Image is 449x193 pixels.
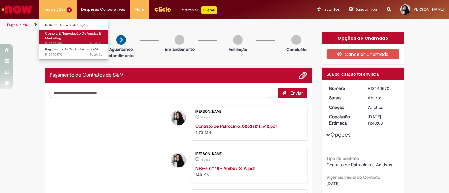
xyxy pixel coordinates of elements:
span: Contrato de Patrocinio e Aditivos [327,162,392,167]
img: click_logo_yellow_360x200.png [154,4,171,14]
span: 7d atrás [200,158,210,161]
h2: Pagamento de Contratos de S&M Histórico de tíquete [50,73,124,78]
div: Opções do Chamado [322,32,404,44]
p: +GenAi [201,6,217,14]
img: img-circle-grey.png [233,35,243,45]
span: [PERSON_NAME] [412,7,444,12]
img: arrow-next.png [116,35,126,45]
span: Compra E Negociação De Vendas E Marketing [45,31,101,41]
span: [DATE] [327,181,340,186]
span: 2 [67,7,72,13]
dt: Status [325,95,363,101]
a: Contrato de Patrocínio_00039211_v10.pdf [195,123,277,129]
span: Despesas Corporativas [81,6,125,13]
p: Aguardando atendimento [106,46,136,59]
ul: Requisições [39,19,108,60]
span: 7d atrás [200,115,210,119]
a: Aberto R13440570 : Pagamento de Contratos de S&M [39,46,108,58]
span: Favoritos [322,6,340,13]
div: Tayane Barbosa De Sousa [171,111,186,125]
span: Enviar [291,90,303,96]
span: R13440570 [45,52,102,57]
div: [PERSON_NAME] [195,152,301,156]
b: Vigência Inicial do Contrato [327,174,380,180]
ul: Trilhas de página [5,19,295,31]
a: Aberto R13445689 : Compra E Negociação De Vendas E Marketing [39,30,108,44]
dt: Número [325,85,363,91]
img: img-circle-grey.png [291,35,301,45]
a: Rascunhos [349,7,377,13]
dt: Conclusão Estimada [325,114,363,126]
a: Exibir Todas as Solicitações [39,22,108,29]
div: 22/08/2025 15:48:05 [368,104,397,110]
span: 7d atrás [90,52,102,57]
p: Em andamento [165,46,195,52]
span: R13445689 [45,41,102,46]
div: [PERSON_NAME] [195,110,301,114]
div: 140 KB [195,165,301,178]
button: Enviar [278,88,307,98]
span: Sua solicitação foi enviada [327,71,379,77]
button: Adicionar anexos [299,71,307,79]
p: Validação [229,46,247,53]
div: R13440570 [368,85,397,91]
span: 4d atrás [89,41,102,46]
div: Aberto [368,95,397,101]
img: ServiceNow [1,3,33,16]
span: Requisições [43,6,65,13]
span: More [135,6,145,13]
p: Concluído [286,46,307,53]
time: 25/08/2025 17:06:03 [89,41,102,46]
div: Tayane Barbosa De Sousa [171,153,186,167]
span: Rascunhos [355,6,377,12]
span: 7d atrás [368,104,383,110]
span: Pagamento de Contratos de S&M [45,47,98,52]
div: [DATE] 11:48:08 [368,114,397,126]
img: img-circle-grey.png [175,35,184,45]
textarea: Digite sua mensagem aqui... [50,88,271,98]
div: 2.73 MB [195,123,301,136]
div: Padroniza [181,6,217,14]
button: Cancelar Chamado [327,49,400,59]
time: 22/08/2025 15:48:06 [90,52,102,57]
a: Página inicial [7,22,29,27]
dt: Criação [325,104,363,110]
time: 22/08/2025 15:48:05 [368,104,383,110]
time: 22/08/2025 15:45:23 [200,115,210,119]
b: Tipo de contrato [327,155,359,161]
a: NFS-e nº 18 - Ambev S. A..pdf [195,166,255,171]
